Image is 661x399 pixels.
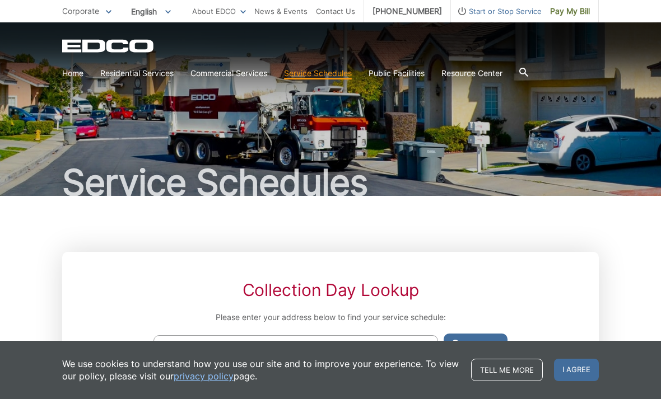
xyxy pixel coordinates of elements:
[284,67,352,79] a: Service Schedules
[62,165,599,200] h1: Service Schedules
[62,6,99,16] span: Corporate
[100,67,174,79] a: Residential Services
[316,5,355,17] a: Contact Us
[190,67,267,79] a: Commercial Services
[192,5,246,17] a: About EDCO
[62,67,83,79] a: Home
[254,5,308,17] a: News & Events
[550,5,590,17] span: Pay My Bill
[153,335,438,355] input: Enter Address
[554,359,599,381] span: I agree
[62,39,155,53] a: EDCD logo. Return to the homepage.
[62,358,460,382] p: We use cookies to understand how you use our site and to improve your experience. To view our pol...
[441,67,502,79] a: Resource Center
[123,2,179,21] span: English
[174,370,234,382] a: privacy policy
[369,67,425,79] a: Public Facilities
[153,311,508,323] p: Please enter your address below to find your service schedule:
[444,334,508,356] button: Lookup
[153,280,508,300] h2: Collection Day Lookup
[471,359,543,381] a: Tell me more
